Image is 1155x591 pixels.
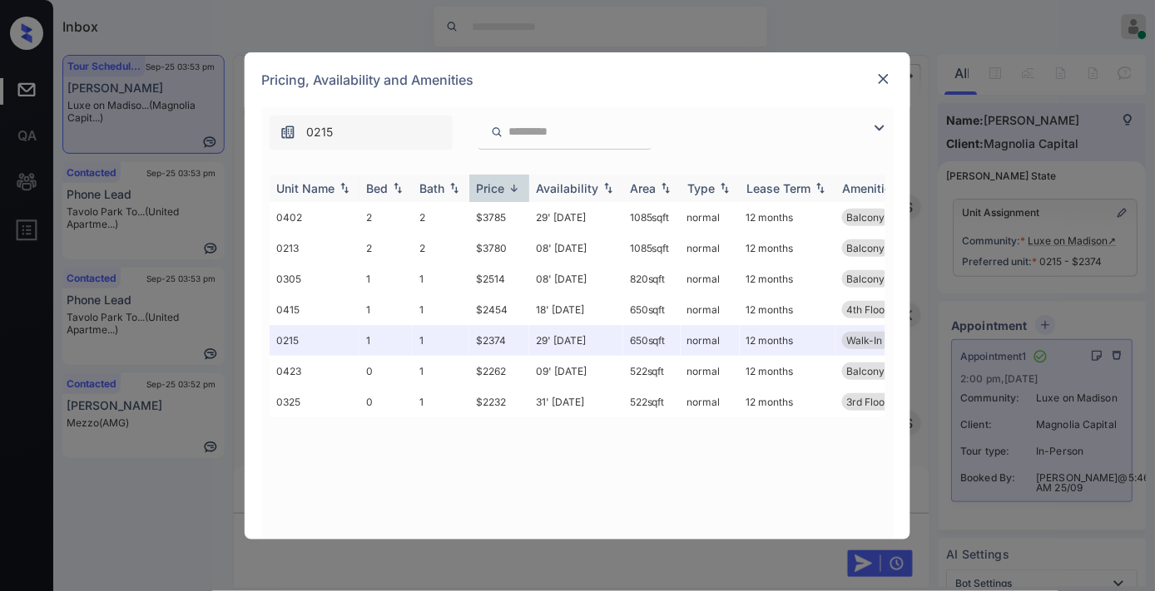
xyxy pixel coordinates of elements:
[469,233,529,263] td: $3780
[657,182,674,194] img: sorting
[419,181,444,195] div: Bath
[276,181,335,195] div: Unit Name
[681,233,740,263] td: normal
[681,202,740,233] td: normal
[389,182,406,194] img: sorting
[847,211,885,224] span: Balcony
[870,118,890,138] img: icon-zuma
[740,356,835,387] td: 12 months
[469,263,529,294] td: $2514
[600,182,617,194] img: sorting
[529,294,623,325] td: 18' [DATE]
[812,182,829,194] img: sorting
[847,242,885,254] span: Balcony
[623,325,681,356] td: 650 sqft
[681,387,740,417] td: normal
[270,294,359,325] td: 0415
[359,325,413,356] td: 1
[740,387,835,417] td: 12 months
[630,181,656,195] div: Area
[366,181,388,195] div: Bed
[469,294,529,325] td: $2454
[623,387,681,417] td: 522 sqft
[359,263,413,294] td: 1
[681,325,740,356] td: normal
[746,181,810,195] div: Lease Term
[623,202,681,233] td: 1085 sqft
[270,233,359,263] td: 0213
[740,202,835,233] td: 12 months
[529,202,623,233] td: 29' [DATE]
[681,294,740,325] td: normal
[536,181,598,195] div: Availability
[529,325,623,356] td: 29' [DATE]
[687,181,715,195] div: Type
[740,325,835,356] td: 12 months
[413,202,469,233] td: 2
[491,125,503,140] img: icon-zuma
[476,181,504,195] div: Price
[847,273,885,285] span: Balcony
[270,263,359,294] td: 0305
[413,325,469,356] td: 1
[270,356,359,387] td: 0423
[847,365,915,377] span: Balcony Small
[359,387,413,417] td: 0
[336,182,353,194] img: sorting
[681,263,740,294] td: normal
[270,202,359,233] td: 0402
[469,387,529,417] td: $2232
[413,387,469,417] td: 1
[529,387,623,417] td: 31' [DATE]
[740,294,835,325] td: 12 months
[413,263,469,294] td: 1
[842,181,898,195] div: Amenities
[469,202,529,233] td: $3785
[529,233,623,263] td: 08' [DATE]
[413,356,469,387] td: 1
[716,182,733,194] img: sorting
[359,294,413,325] td: 1
[245,52,910,107] div: Pricing, Availability and Amenities
[306,123,333,141] span: 0215
[623,294,681,325] td: 650 sqft
[623,356,681,387] td: 522 sqft
[359,356,413,387] td: 0
[506,182,523,195] img: sorting
[740,233,835,263] td: 12 months
[529,356,623,387] td: 09' [DATE]
[623,233,681,263] td: 1085 sqft
[847,334,915,347] span: Walk-In Closet
[529,263,623,294] td: 08' [DATE]
[875,71,892,87] img: close
[270,387,359,417] td: 0325
[446,182,463,194] img: sorting
[469,356,529,387] td: $2262
[359,233,413,263] td: 2
[359,202,413,233] td: 2
[413,294,469,325] td: 1
[847,303,890,316] span: 4th Floor
[740,263,835,294] td: 12 months
[623,263,681,294] td: 820 sqft
[469,325,529,356] td: $2374
[280,124,296,140] img: icon-zuma
[270,325,359,356] td: 0215
[847,396,890,408] span: 3rd Floor
[413,233,469,263] td: 2
[681,356,740,387] td: normal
